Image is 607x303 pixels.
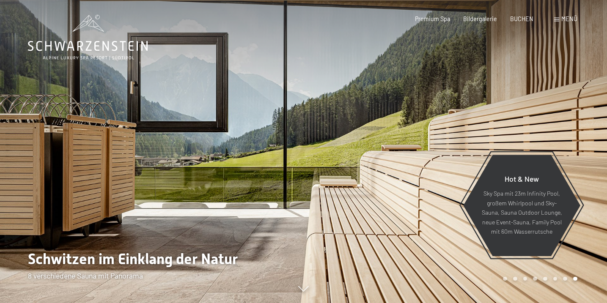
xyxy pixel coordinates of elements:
[523,277,527,281] div: Carousel Page 3
[553,277,558,281] div: Carousel Page 6
[533,277,537,281] div: Carousel Page 4
[415,15,450,22] a: Premium Spa
[463,154,581,257] a: Hot & New Sky Spa mit 23m Infinity Pool, großem Whirlpool und Sky-Sauna, Sauna Outdoor Lounge, ne...
[561,15,577,22] span: Menü
[563,277,567,281] div: Carousel Page 7
[503,277,507,281] div: Carousel Page 1
[505,174,539,183] span: Hot & New
[513,277,517,281] div: Carousel Page 2
[481,189,562,237] p: Sky Spa mit 23m Infinity Pool, großem Whirlpool und Sky-Sauna, Sauna Outdoor Lounge, neue Event-S...
[463,15,497,22] a: Bildergalerie
[543,277,547,281] div: Carousel Page 5
[510,15,533,22] a: BUCHEN
[500,277,577,281] div: Carousel Pagination
[573,277,577,281] div: Carousel Page 8 (Current Slide)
